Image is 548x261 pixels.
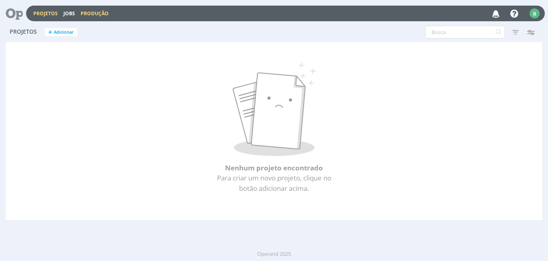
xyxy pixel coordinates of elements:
[425,26,505,38] input: Busca
[10,28,37,35] span: Projetos
[78,10,111,17] button: Produção
[63,10,75,17] a: Jobs
[530,8,540,18] div: R
[61,10,77,17] button: Jobs
[233,63,316,156] img: Sem resultados
[26,173,522,193] p: Para criar um novo projeto, clique no botão adicionar acima.
[81,10,109,17] a: Produção
[22,59,526,203] div: Nenhum projeto encontrado
[54,30,74,35] span: Adicionar
[33,10,58,17] a: Projetos
[31,10,60,17] button: Projetos
[48,28,52,36] span: +
[45,28,77,36] button: +Adicionar
[529,6,540,20] button: R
